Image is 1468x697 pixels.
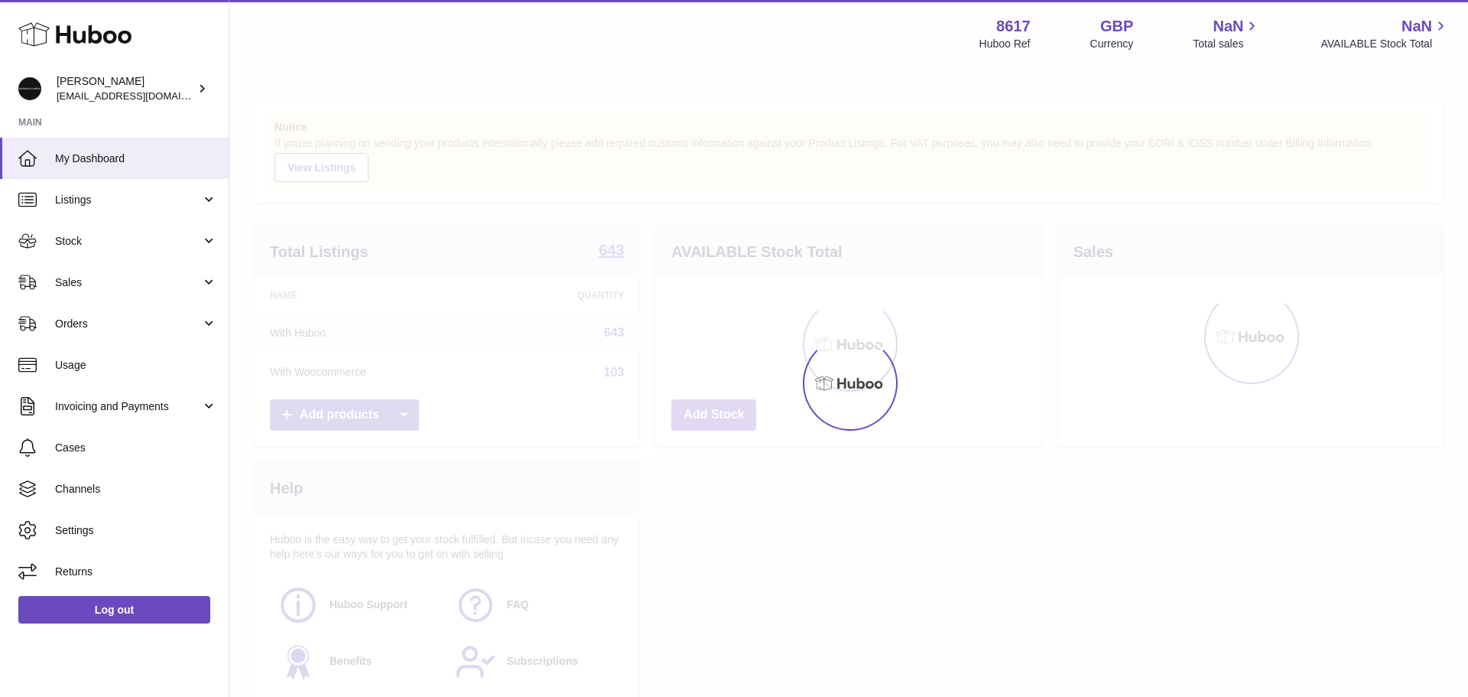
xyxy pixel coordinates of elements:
[57,74,194,103] div: [PERSON_NAME]
[18,596,210,624] a: Log out
[55,275,201,290] span: Sales
[1193,37,1261,51] span: Total sales
[55,193,201,207] span: Listings
[55,151,217,166] span: My Dashboard
[55,441,217,455] span: Cases
[1320,16,1450,51] a: NaN AVAILABLE Stock Total
[55,399,201,414] span: Invoicing and Payments
[1401,16,1432,37] span: NaN
[57,90,225,102] span: [EMAIL_ADDRESS][DOMAIN_NAME]
[979,37,1031,51] div: Huboo Ref
[1090,37,1134,51] div: Currency
[18,77,41,100] img: internalAdmin-8617@internal.huboo.com
[996,16,1031,37] strong: 8617
[55,565,217,579] span: Returns
[55,523,217,538] span: Settings
[1100,16,1133,37] strong: GBP
[55,482,217,497] span: Channels
[55,358,217,373] span: Usage
[1213,16,1243,37] span: NaN
[1320,37,1450,51] span: AVAILABLE Stock Total
[1193,16,1261,51] a: NaN Total sales
[55,234,201,249] span: Stock
[55,317,201,331] span: Orders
